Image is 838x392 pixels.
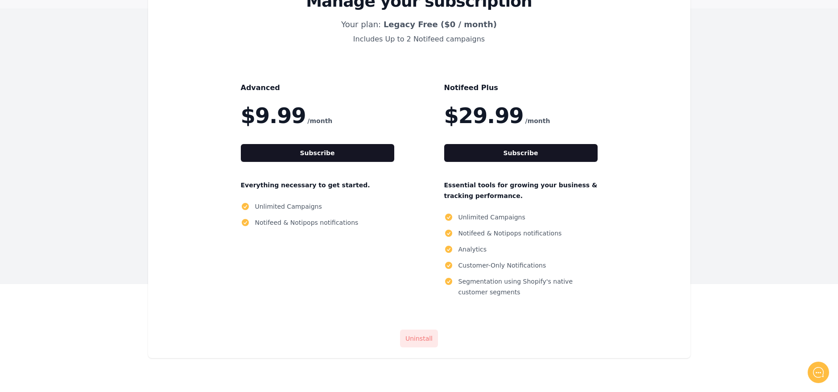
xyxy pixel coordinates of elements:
[13,43,165,58] h1: Hello!
[14,118,165,136] button: New conversation
[241,217,394,228] li: Notifeed & Notipops notifications
[444,105,524,126] span: $29.99
[241,144,394,162] button: Subscribe
[808,362,829,383] iframe: gist-messenger-bubble-iframe
[384,20,497,29] span: Legacy Free ($0 / month)
[74,312,113,318] span: We run on Gist
[444,228,598,239] li: Notifeed & Notipops notifications
[241,82,394,94] h3: Advanced
[444,212,598,223] li: Unlimited Campaigns
[13,59,165,102] h2: Don't see Notifeed in your header? Let me know and I'll set it up! ✅
[58,124,107,131] span: New conversation
[444,144,598,162] button: Subscribe
[353,35,485,43] span: Includes Up to 2 Notifeed campaigns
[444,82,598,94] h3: Notifeed Plus
[307,116,332,126] span: /month
[241,180,394,190] p: Everything necessary to get started.
[269,17,569,46] p: Your plan:
[444,180,598,201] p: Essential tools for growing your business & tracking performance.
[444,244,598,255] li: Analytics
[241,105,306,126] span: $9.99
[444,276,598,297] li: Segmentation using Shopify's native customer segments
[400,330,438,347] a: uninstall
[525,116,550,126] span: /month
[444,260,598,271] li: Customer-Only Notifications
[241,201,394,212] li: Unlimited Campaigns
